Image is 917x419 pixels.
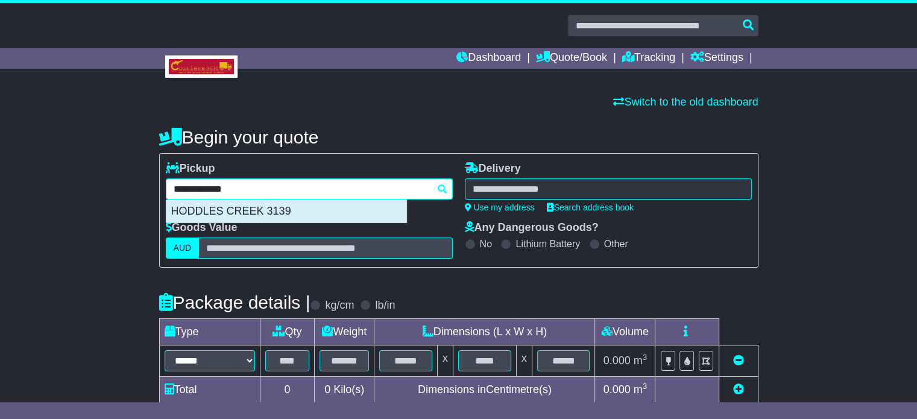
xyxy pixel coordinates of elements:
[166,178,453,200] typeahead: Please provide city
[480,238,492,250] label: No
[536,48,607,69] a: Quote/Book
[634,354,648,367] span: m
[515,238,580,250] label: Lithium Battery
[634,383,648,395] span: m
[465,221,599,235] label: Any Dangerous Goods?
[159,292,310,312] h4: Package details |
[437,345,453,377] td: x
[456,48,521,69] a: Dashboard
[622,48,675,69] a: Tracking
[159,127,758,147] h4: Begin your quote
[315,319,374,345] td: Weight
[159,319,260,345] td: Type
[166,238,200,259] label: AUD
[547,203,634,212] a: Search address book
[159,377,260,403] td: Total
[603,383,631,395] span: 0.000
[166,200,406,223] div: HODDLES CREEK 3139
[325,299,354,312] label: kg/cm
[166,162,215,175] label: Pickup
[604,238,628,250] label: Other
[260,319,315,345] td: Qty
[595,319,655,345] td: Volume
[374,319,595,345] td: Dimensions (L x W x H)
[603,354,631,367] span: 0.000
[516,345,532,377] td: x
[324,383,330,395] span: 0
[315,377,374,403] td: Kilo(s)
[260,377,315,403] td: 0
[166,221,238,235] label: Goods Value
[374,377,595,403] td: Dimensions in Centimetre(s)
[375,299,395,312] label: lb/in
[643,382,648,391] sup: 3
[733,354,744,367] a: Remove this item
[465,162,521,175] label: Delivery
[613,96,758,108] a: Switch to the old dashboard
[733,383,744,395] a: Add new item
[690,48,743,69] a: Settings
[643,353,648,362] sup: 3
[465,203,535,212] a: Use my address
